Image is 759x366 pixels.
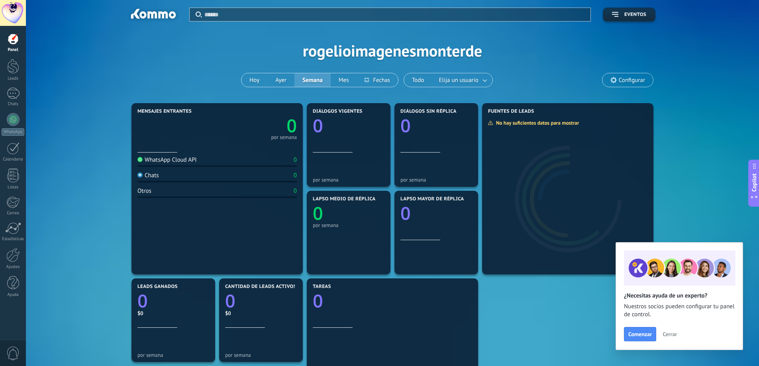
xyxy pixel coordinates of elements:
div: Calendario [2,157,25,162]
span: Cantidad de leads activos [225,284,296,290]
span: Copilot [750,173,758,192]
div: Estadísticas [2,237,25,242]
div: Chats [137,172,159,179]
span: Fuentes de leads [488,109,534,114]
div: Chats [2,102,25,107]
span: Mensajes entrantes [137,109,192,114]
button: Comenzar [624,327,656,341]
div: Correo [2,211,25,216]
div: Listas [2,185,25,190]
text: 0 [225,289,235,313]
span: Eventos [624,12,646,18]
div: por semana [137,352,209,358]
div: Panel [2,47,25,53]
text: 0 [137,289,148,313]
div: Leads [2,76,25,81]
button: Eventos [603,8,655,22]
button: Semana [294,73,331,87]
span: Lapso medio de réplica [313,196,376,202]
a: 0 [313,289,472,313]
a: 0 [225,289,297,313]
div: No hay suficientes datos para mostrar [488,119,584,126]
span: Configurar [619,77,645,84]
div: Ajustes [2,264,25,270]
a: 0 [137,289,209,313]
div: por semana [313,222,384,228]
button: Cerrar [659,328,681,340]
text: 0 [313,201,323,225]
span: Cerrar [663,331,677,337]
div: $0 [225,310,297,317]
div: por semana [225,352,297,358]
text: 0 [313,114,323,138]
img: Chats [137,172,143,178]
text: 0 [400,114,411,138]
span: Comenzar [628,331,652,337]
button: Todo [404,73,432,87]
button: Hoy [241,73,267,87]
div: Otros [137,187,151,195]
div: WhatsApp [2,128,24,136]
div: WhatsApp Cloud API [137,156,197,164]
span: Elija un usuario [437,75,480,86]
div: 0 [294,156,297,164]
span: Lapso mayor de réplica [400,196,464,202]
div: 0 [294,187,297,195]
button: Fechas [357,73,398,87]
span: Diálogos sin réplica [400,109,457,114]
div: por semana [400,177,472,183]
button: Elija un usuario [432,73,492,87]
span: Tareas [313,284,331,290]
div: Ayuda [2,292,25,297]
div: por semana [271,135,297,139]
span: Diálogos vigentes [313,109,363,114]
a: 0 [217,114,297,138]
text: 0 [286,114,297,138]
button: Ayer [267,73,294,87]
div: $0 [137,310,209,317]
img: WhatsApp Cloud API [137,157,143,162]
div: 0 [294,172,297,179]
div: por semana [313,177,384,183]
button: Mes [331,73,357,87]
text: 0 [400,201,411,225]
h2: ¿Necesitas ayuda de un experto? [624,292,735,299]
text: 0 [313,289,323,313]
span: Leads ganados [137,284,178,290]
span: Nuestros socios pueden configurar tu panel de control. [624,303,735,319]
